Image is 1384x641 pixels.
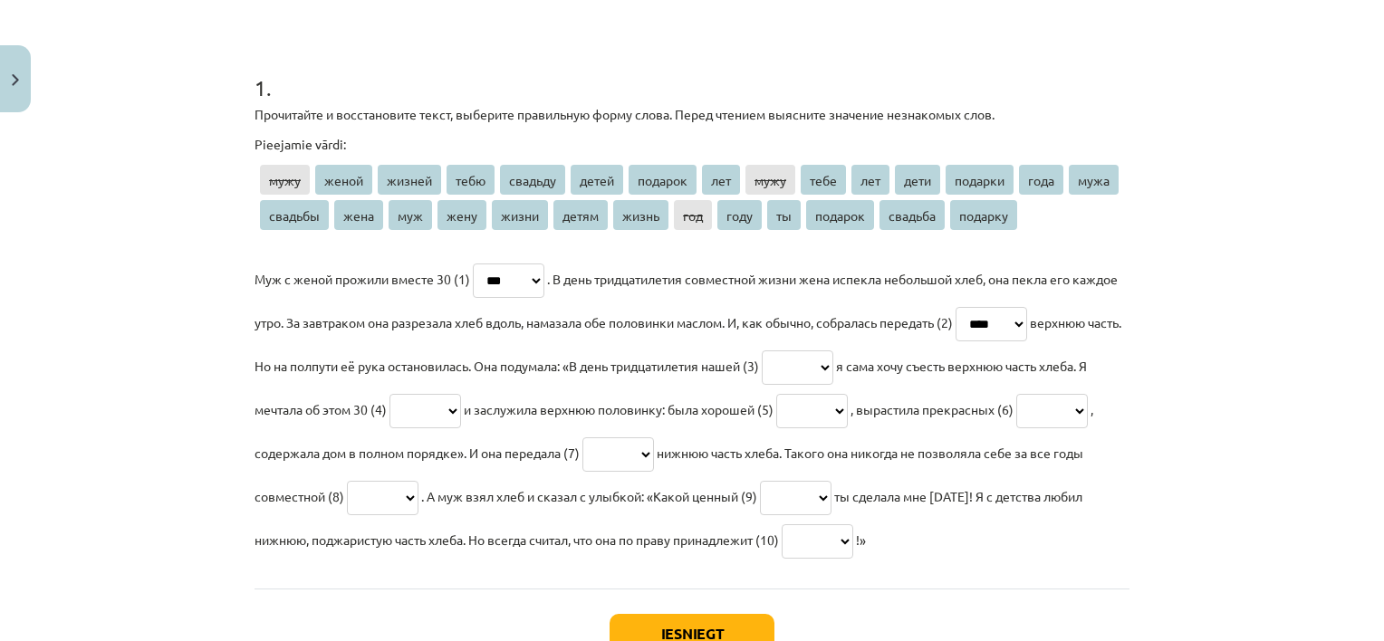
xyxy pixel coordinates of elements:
span: муж [389,200,432,230]
p: Прочитайте и восстановите текст, выберите правильную форму слова. Перед чтением выясните значение... [255,105,1129,124]
span: женой [315,165,372,195]
span: подарку [950,200,1017,230]
span: год [674,200,712,230]
span: мужу [745,165,795,195]
span: . А муж взял хлеб и сказал с улыбкой: «Какой ценный (9) [421,488,757,504]
span: ты [767,200,801,230]
span: !» [856,531,866,548]
span: жену [437,200,486,230]
span: жизней [378,165,441,195]
span: мужа [1069,165,1119,195]
span: жизнь [613,200,668,230]
span: лет [851,165,889,195]
span: Муж с женой прожили вместе 30 (1) [255,271,470,287]
span: нижнюю часть хлеба. Такого она никогда не позволяла себе за все годы совместной (8) [255,445,1083,504]
h1: 1 . [255,43,1129,100]
p: Pieejamie vārdi: [255,135,1129,154]
span: года [1019,165,1063,195]
span: дети [895,165,940,195]
img: icon-close-lesson-0947bae3869378f0d4975bcd49f059093ad1ed9edebbc8119c70593378902aed.svg [12,74,19,86]
span: подарки [946,165,1014,195]
span: подарок [629,165,697,195]
span: свадьду [500,165,565,195]
span: жена [334,200,383,230]
span: свадьба [879,200,945,230]
span: и заслужила верхнюю половинку: была хорошей (5) [464,401,774,417]
span: тебю [447,165,495,195]
span: году [717,200,762,230]
span: , вырастила прекрасных (6) [851,401,1014,417]
span: . В день тридцатилетия совместной жизни жена испекла небольшой хлеб, она пекла его каждое утро. З... [255,271,1118,330]
span: мужу [260,165,310,195]
span: жизни [492,200,548,230]
span: тебе [801,165,846,195]
span: свадьбы [260,200,329,230]
span: лет [702,165,740,195]
span: детей [571,165,623,195]
span: детям [553,200,608,230]
span: подарок [806,200,874,230]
